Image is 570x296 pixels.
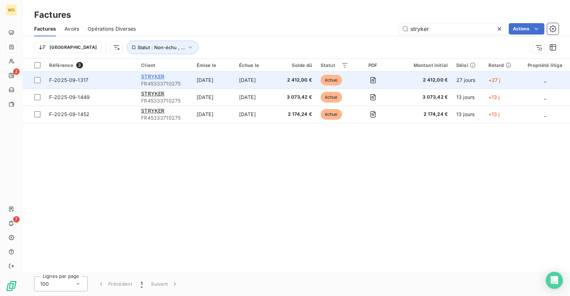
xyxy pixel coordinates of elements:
[138,45,185,50] span: Statut : Non-échu , ...
[88,25,136,32] span: Opérations Diverses
[235,72,278,89] td: [DATE]
[235,106,278,123] td: [DATE]
[192,106,235,123] td: [DATE]
[397,111,448,118] span: 2 174,24 €
[397,62,448,68] div: Montant initial
[524,62,566,68] div: Propriété litige
[321,62,348,68] div: Statut
[141,73,164,79] span: STRYKER
[239,62,273,68] div: Échue le
[141,62,188,68] div: Client
[6,4,17,16] div: WG
[127,41,198,54] button: Statut : Non-échu , ...
[49,94,90,100] span: F-2025-09-1449
[544,94,546,100] span: _
[282,77,312,84] span: 2 412,00 €
[141,97,188,104] span: FR45333710275
[282,62,312,68] div: Solde dû
[192,72,235,89] td: [DATE]
[397,94,448,101] span: 3 073,42 €
[141,114,188,121] span: FR45333710275
[321,75,342,85] span: échue
[397,77,448,84] span: 2 412,00 €
[34,42,102,53] button: [GEOGRAPHIC_DATA]
[399,23,506,35] input: Rechercher
[197,62,230,68] div: Émise le
[509,23,544,35] button: Actions
[235,89,278,106] td: [DATE]
[141,80,188,87] span: FR45333710275
[93,276,136,291] button: Précédent
[141,108,164,114] span: STRYKER
[546,272,563,289] div: Open Intercom Messenger
[136,276,147,291] button: 1
[357,62,388,68] div: PDF
[64,25,79,32] span: Avoirs
[456,62,480,68] div: Délai
[49,77,88,83] span: F-2025-09-1317
[40,280,49,287] span: 100
[452,72,484,89] td: 27 jours
[321,92,342,103] span: échue
[321,109,342,120] span: échue
[192,89,235,106] td: [DATE]
[488,77,501,83] span: +27 j
[147,276,183,291] button: Suivant
[13,216,20,223] span: 7
[488,111,500,117] span: +13 j
[34,25,56,32] span: Factures
[282,94,312,101] span: 3 073,42 €
[544,77,546,83] span: _
[141,280,142,287] span: 1
[141,90,164,97] span: STRYKER
[452,106,484,123] td: 13 jours
[488,94,500,100] span: +13 j
[34,9,71,21] h3: Factures
[49,111,89,117] span: F-2025-09-1452
[49,62,73,68] span: Référence
[13,68,20,75] span: 2
[544,111,546,117] span: _
[76,62,83,68] span: 3
[6,280,17,292] img: Logo LeanPay
[282,111,312,118] span: 2 174,24 €
[452,89,484,106] td: 13 jours
[488,62,516,68] div: Retard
